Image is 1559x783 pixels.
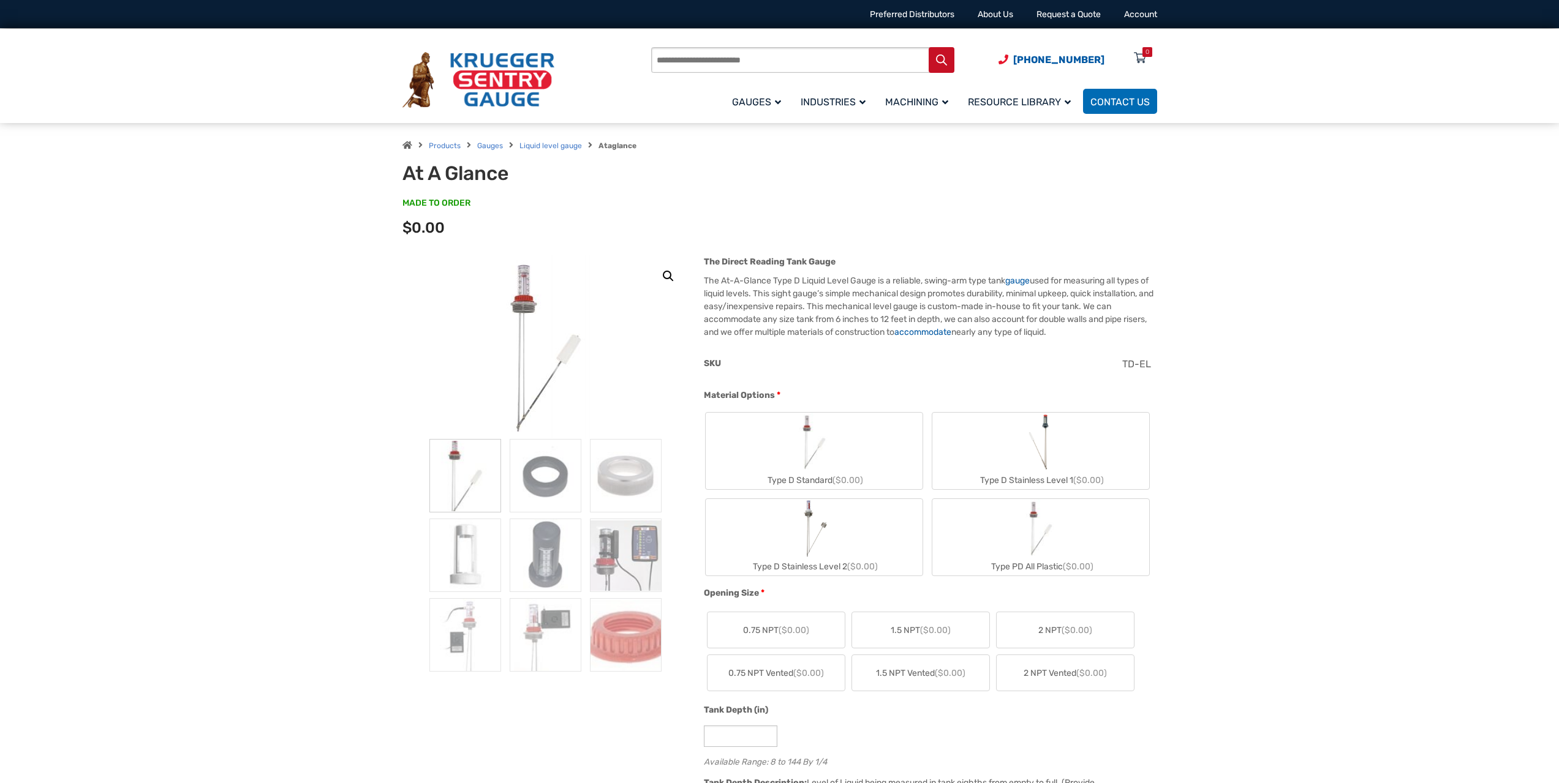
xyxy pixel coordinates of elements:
span: 1.5 NPT [891,624,951,637]
div: 0 [1146,47,1149,57]
span: $0.00 [402,219,445,236]
span: ($0.00) [1063,561,1093,572]
span: ($0.00) [847,561,878,572]
div: Type PD All Plastic [932,558,1149,575]
span: 2 NPT [1038,624,1092,637]
div: Type D Stainless Level 1 [932,471,1149,489]
span: ($0.00) [920,625,951,635]
img: At A Glance - Image 3 [590,439,662,512]
a: Gauges [477,141,503,150]
img: At A Glance - Image 7 [429,598,501,672]
a: About Us [978,9,1013,20]
img: At A Glance [472,255,619,439]
abbr: required [761,586,764,599]
span: TD-EL [1122,358,1151,370]
img: Chemical Sight Gauge [1024,413,1057,471]
span: ($0.00) [1076,668,1107,678]
span: 2 NPT Vented [1024,667,1107,680]
p: The At-A-Glance Type D Liquid Level Gauge is a reliable, swing-arm type tank used for measuring a... [704,274,1157,339]
strong: The Direct Reading Tank Gauge [704,257,836,267]
a: gauge [1005,275,1030,286]
span: 1.5 NPT Vented [876,667,965,680]
a: Gauges [725,87,793,116]
label: Type D Stainless Level 2 [706,499,923,575]
div: Type D Standard [706,471,923,489]
a: Account [1124,9,1157,20]
span: Resource Library [968,96,1071,108]
a: Phone Number (920) 434-8860 [998,52,1104,67]
div: Available Range: 8 to 144 By 1/4 [704,754,1150,766]
div: Type D Stainless Level 2 [706,558,923,575]
img: Krueger Sentry Gauge [402,52,554,108]
span: ($0.00) [1062,625,1092,635]
a: Contact Us [1083,89,1157,114]
a: Machining [878,87,961,116]
span: ($0.00) [793,668,824,678]
img: At A Glance - Image 5 [510,519,581,592]
label: Type D Standard [706,413,923,489]
span: ($0.00) [1073,475,1104,485]
img: At A Glance - Image 6 [590,519,662,592]
a: accommodate [894,327,951,337]
span: 0.75 NPT Vented [728,667,824,680]
a: Preferred Distributors [870,9,954,20]
span: 0.75 NPT [743,624,809,637]
a: View full-screen image gallery [657,265,679,287]
img: At A Glance - Image 8 [510,598,581,672]
span: ($0.00) [935,668,965,678]
strong: Ataglance [598,141,636,150]
a: Industries [793,87,878,116]
img: At A Glance [429,439,501,512]
label: Type D Stainless Level 1 [932,413,1149,489]
label: Type PD All Plastic [932,499,1149,575]
img: At A Glance - Image 2 [510,439,581,512]
span: Opening Size [704,588,759,598]
a: Request a Quote [1036,9,1101,20]
img: At A Glance - Image 4 [429,519,501,592]
span: MADE TO ORDER [402,197,470,209]
span: Industries [801,96,866,108]
a: Liquid level gauge [519,141,582,150]
span: Material Options [704,390,775,400]
abbr: required [777,389,780,402]
span: Contact Us [1090,96,1150,108]
span: ($0.00) [832,475,863,485]
h1: At A Glance [402,162,704,185]
span: SKU [704,358,721,369]
img: At A Glance - Image 9 [590,598,662,672]
span: Machining [885,96,948,108]
span: [PHONE_NUMBER] [1013,54,1104,66]
span: Tank Depth (in) [704,705,768,715]
a: Products [429,141,461,150]
span: ($0.00) [779,625,809,635]
a: Resource Library [961,87,1083,116]
span: Gauges [732,96,781,108]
